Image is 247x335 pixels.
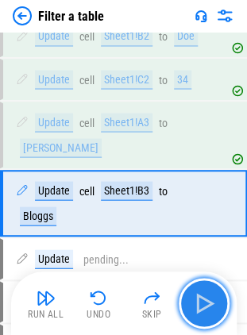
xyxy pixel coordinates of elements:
[159,31,168,43] div: to
[35,27,73,46] div: Update
[191,291,217,316] img: Main button
[13,6,32,25] img: Back
[35,113,73,132] div: Update
[38,9,104,24] div: Filter a table
[159,185,168,197] div: to
[83,253,129,265] div: pending...
[20,138,102,157] div: [PERSON_NAME]
[20,206,56,225] div: Bloggs
[35,181,73,200] div: Update
[28,310,64,319] div: Run All
[89,288,108,307] img: Undo
[215,6,234,25] img: Settings menu
[159,74,168,86] div: to
[174,70,191,89] div: 34
[142,288,161,307] img: Skip
[142,310,162,319] div: Skip
[21,284,71,322] button: Run All
[35,70,73,89] div: Update
[87,310,110,319] div: Undo
[79,185,95,197] div: cell
[79,74,95,86] div: cell
[174,27,198,46] div: Doe
[101,113,152,132] div: Sheet1!A3
[35,249,73,268] div: Update
[79,31,95,43] div: cell
[73,284,124,322] button: Undo
[101,70,152,89] div: Sheet1!C2
[37,288,56,307] img: Run All
[101,181,152,200] div: Sheet1!B3
[159,117,168,129] div: to
[101,27,152,46] div: Sheet1!B2
[126,284,177,322] button: Skip
[195,10,207,22] img: Support
[79,117,95,129] div: cell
